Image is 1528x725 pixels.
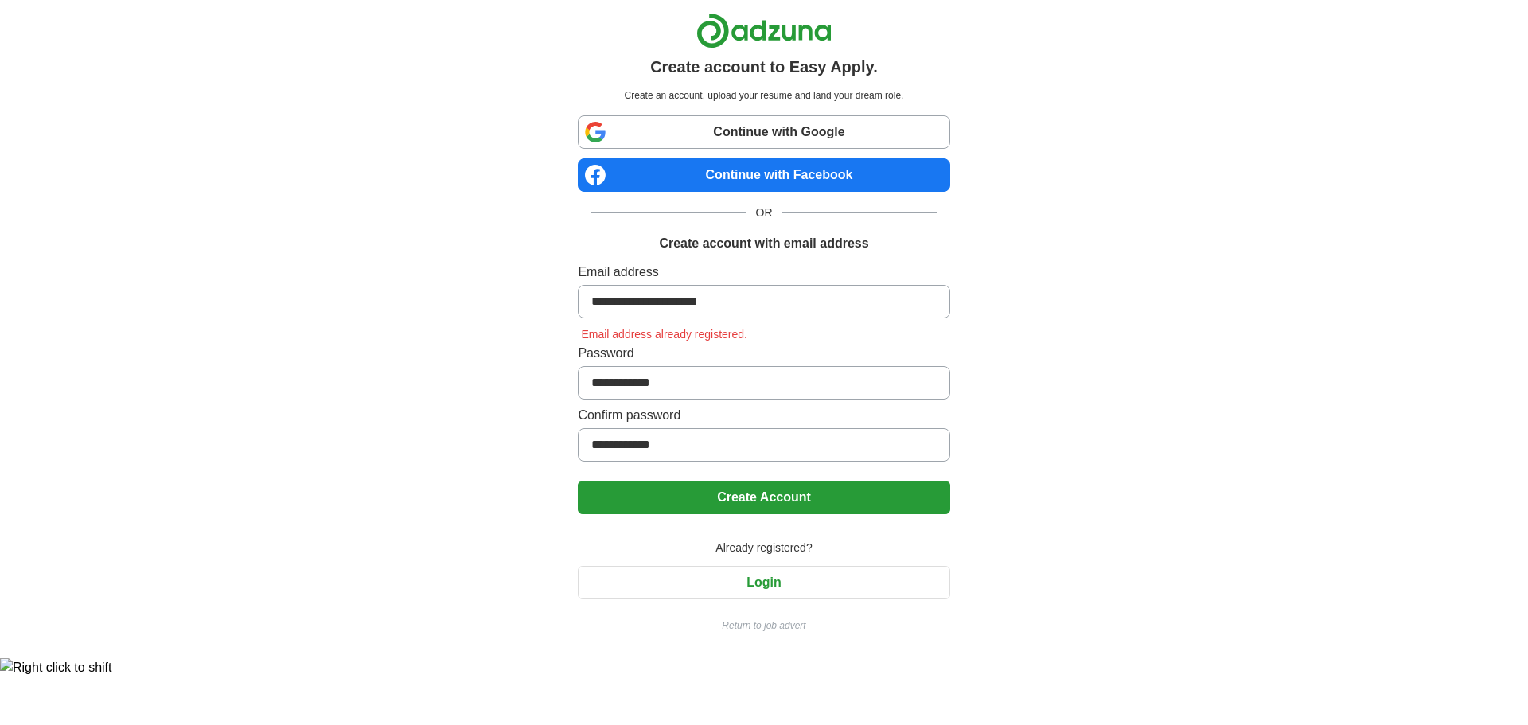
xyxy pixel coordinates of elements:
[706,540,821,556] span: Already registered?
[578,618,949,633] a: Return to job advert
[650,55,878,79] h1: Create account to Easy Apply.
[659,234,868,253] h1: Create account with email address
[578,158,949,192] a: Continue with Facebook
[578,344,949,363] label: Password
[746,205,782,221] span: OR
[578,115,949,149] a: Continue with Google
[578,406,949,425] label: Confirm password
[578,566,949,599] button: Login
[578,575,949,589] a: Login
[581,88,946,103] p: Create an account, upload your resume and land your dream role.
[578,263,949,282] label: Email address
[578,481,949,514] button: Create Account
[578,328,750,341] span: Email address already registered.
[696,13,832,49] img: Adzuna logo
